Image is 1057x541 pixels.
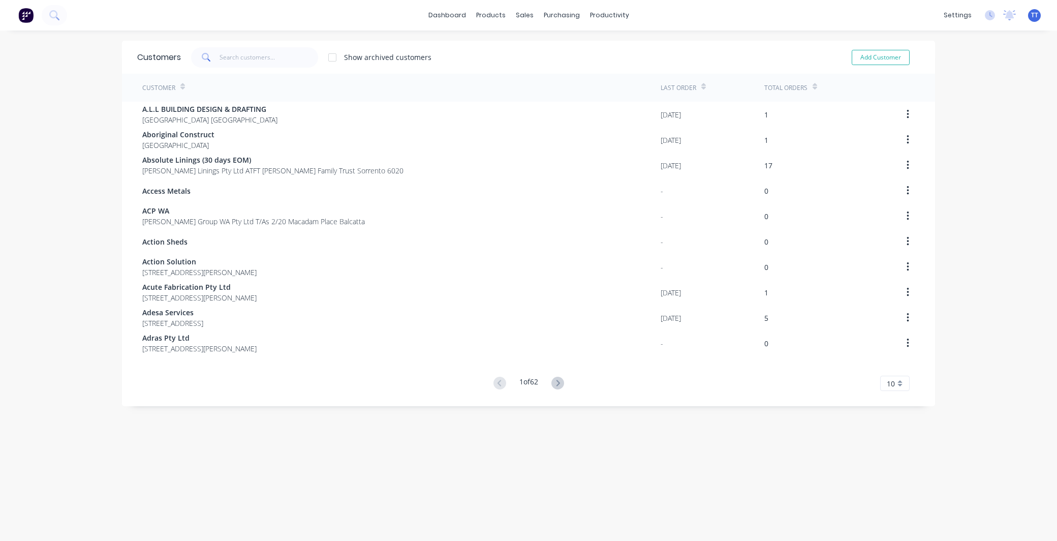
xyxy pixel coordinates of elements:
div: 0 [764,262,768,273]
span: Aboriginal Construct [142,129,214,140]
div: [DATE] [661,109,681,120]
div: productivity [585,8,634,23]
span: Access Metals [142,186,191,196]
div: 0 [764,186,768,196]
span: Adras Pty Ltd [142,333,257,343]
div: Last Order [661,83,696,93]
span: [STREET_ADDRESS][PERSON_NAME] [142,292,257,303]
div: 1 [764,109,768,120]
div: 1 [764,135,768,145]
img: Factory [18,8,34,23]
div: Total Orders [764,83,807,93]
span: ACP WA [142,205,365,216]
div: - [661,211,663,222]
div: purchasing [539,8,585,23]
span: [GEOGRAPHIC_DATA] [GEOGRAPHIC_DATA] [142,114,277,125]
div: sales [511,8,539,23]
span: Acute Fabrication Pty Ltd [142,282,257,292]
span: [GEOGRAPHIC_DATA] [142,140,214,151]
span: [STREET_ADDRESS][PERSON_NAME] [142,343,257,354]
div: 5 [764,313,768,323]
div: Customers [137,51,181,64]
input: Search customers... [220,47,319,68]
span: 10 [887,378,895,389]
div: - [661,186,663,196]
span: [PERSON_NAME] Linings Pty Ltd ATFT [PERSON_NAME] Family Trust Sorrento 6020 [142,165,403,176]
span: TT [1031,11,1038,20]
div: 0 [764,338,768,349]
span: Absolute Linings (30 days EOM) [142,155,403,165]
div: products [471,8,511,23]
span: Action Sheds [142,236,188,247]
div: 1 of 62 [519,376,538,391]
span: [PERSON_NAME] Group WA Pty Ltd T/As 2/20 Macadam Place Balcatta [142,216,365,227]
button: Add Customer [852,50,910,65]
span: A.L.L BUILDING DESIGN & DRAFTING [142,104,277,114]
div: [DATE] [661,287,681,298]
span: Adesa Services [142,307,203,318]
div: [DATE] [661,160,681,171]
div: - [661,262,663,273]
div: Customer [142,83,175,93]
div: settings [939,8,977,23]
div: 0 [764,236,768,247]
div: - [661,236,663,247]
a: dashboard [423,8,471,23]
span: [STREET_ADDRESS][PERSON_NAME] [142,267,257,278]
div: 17 [764,160,772,171]
div: [DATE] [661,135,681,145]
div: - [661,338,663,349]
div: [DATE] [661,313,681,323]
div: 0 [764,211,768,222]
div: 1 [764,287,768,298]
span: Action Solution [142,256,257,267]
div: Show archived customers [344,52,431,63]
span: [STREET_ADDRESS] [142,318,203,328]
